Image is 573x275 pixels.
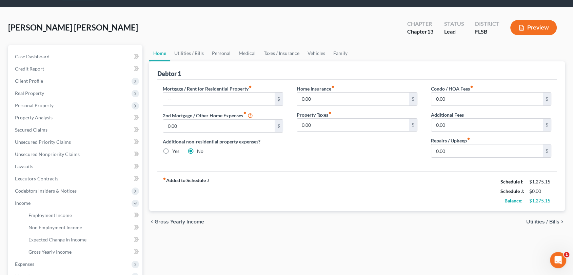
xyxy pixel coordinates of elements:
span: Gross Yearly Income [28,249,72,255]
label: Mortgage / Rent for Residential Property [163,85,252,92]
span: Income [15,200,31,206]
span: Client Profile [15,78,43,84]
a: Credit Report [9,63,142,75]
span: Expected Change in Income [28,237,86,242]
div: $ [543,144,551,157]
span: Non Employment Income [28,224,82,230]
div: FLSB [475,28,499,36]
div: $ [543,119,551,132]
div: $ [275,93,283,105]
div: Chapter [407,28,433,36]
button: chevron_left Gross Yearly Income [149,219,204,224]
a: Vehicles [303,45,329,61]
a: Home [149,45,170,61]
a: Expected Change in Income [23,234,142,246]
i: fiber_manual_record [331,85,335,89]
div: $ [543,93,551,105]
span: 13 [427,28,433,35]
button: Preview [510,20,557,35]
label: 2nd Mortgage / Other Home Expenses [163,111,253,119]
i: fiber_manual_record [163,177,166,180]
strong: Schedule J: [500,188,524,194]
label: Additional Fees [431,111,464,118]
a: Unsecured Priority Claims [9,136,142,148]
div: District [475,20,499,28]
span: Gross Yearly Income [155,219,204,224]
i: fiber_manual_record [328,111,332,115]
a: Family [329,45,352,61]
a: Unsecured Nonpriority Claims [9,148,142,160]
div: $ [409,119,417,132]
input: -- [431,93,543,105]
span: Credit Report [15,66,44,72]
strong: Added to Schedule J [163,177,209,205]
span: 1 [564,252,569,257]
a: Property Analysis [9,112,142,124]
span: Lawsuits [15,163,33,169]
a: Utilities / Bills [170,45,208,61]
span: Property Analysis [15,115,53,120]
div: $ [275,120,283,133]
i: chevron_left [149,219,155,224]
label: Home Insurance [297,85,335,92]
i: fiber_manual_record [467,137,470,140]
div: Chapter [407,20,433,28]
span: Employment Income [28,212,72,218]
iframe: Intercom live chat [550,252,566,268]
a: Gross Yearly Income [23,246,142,258]
a: Case Dashboard [9,51,142,63]
div: Debtor 1 [157,70,181,78]
span: Case Dashboard [15,54,50,59]
label: Repairs / Upkeep [431,137,470,144]
input: -- [431,144,543,157]
label: No [197,148,203,155]
input: -- [297,119,409,132]
input: -- [297,93,409,105]
input: -- [431,119,543,132]
a: Personal [208,45,235,61]
div: Status [444,20,464,28]
span: Secured Claims [15,127,47,133]
div: $1,275.15 [529,197,551,204]
a: Lawsuits [9,160,142,173]
span: Real Property [15,90,44,96]
label: Additional non-residential property expenses? [163,138,283,145]
a: Non Employment Income [23,221,142,234]
i: chevron_right [559,219,565,224]
div: $0.00 [529,188,551,195]
a: Taxes / Insurance [260,45,303,61]
i: fiber_manual_record [243,111,246,115]
label: Yes [172,148,179,155]
span: Codebtors Insiders & Notices [15,188,77,194]
label: Property Taxes [297,111,332,118]
span: Expenses [15,261,34,267]
a: Secured Claims [9,124,142,136]
span: [PERSON_NAME] [PERSON_NAME] [8,22,138,32]
span: Executory Contracts [15,176,58,181]
input: -- [163,120,275,133]
strong: Schedule I: [500,179,523,184]
div: $ [409,93,417,105]
span: Personal Property [15,102,54,108]
a: Executory Contracts [9,173,142,185]
i: fiber_manual_record [249,85,252,89]
a: Employment Income [23,209,142,221]
a: Medical [235,45,260,61]
i: fiber_manual_record [470,85,473,89]
div: $1,275.15 [529,178,551,185]
span: Unsecured Nonpriority Claims [15,151,80,157]
strong: Balance: [505,198,522,203]
button: Utilities / Bills chevron_right [526,219,565,224]
div: Lead [444,28,464,36]
input: -- [163,93,275,105]
span: Utilities / Bills [526,219,559,224]
span: Unsecured Priority Claims [15,139,71,145]
label: Condo / HOA Fees [431,85,473,92]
